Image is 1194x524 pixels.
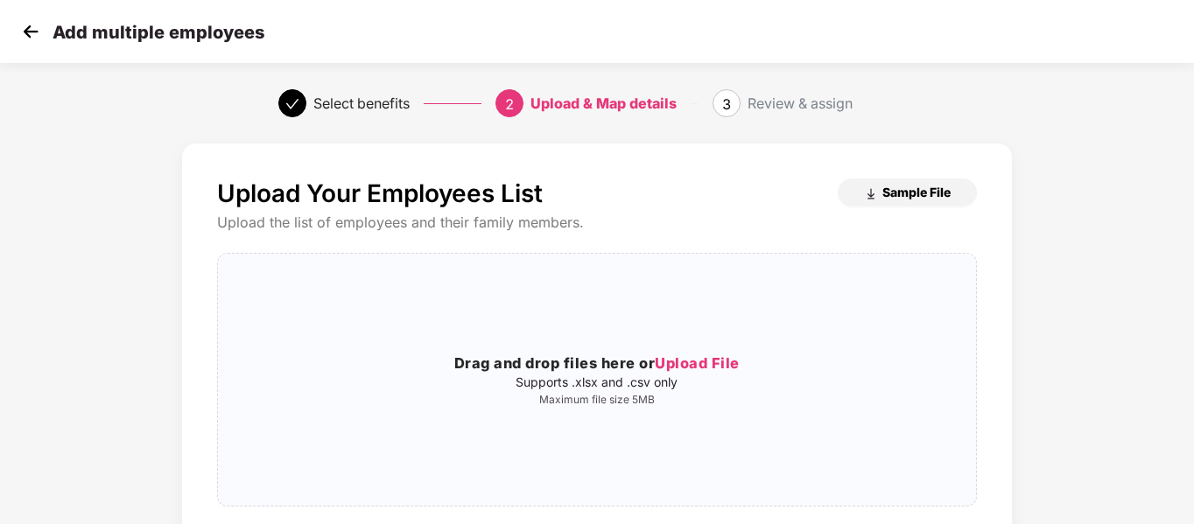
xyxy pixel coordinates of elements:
[864,187,878,201] img: download_icon
[838,178,977,206] button: Sample File
[655,354,740,372] span: Upload File
[218,393,975,407] p: Maximum file size 5MB
[505,95,514,113] span: 2
[218,353,975,375] h3: Drag and drop files here or
[218,254,975,506] span: Drag and drop files here orUpload FileSupports .xlsx and .csv onlyMaximum file size 5MB
[18,18,44,45] img: svg+xml;base64,PHN2ZyB4bWxucz0iaHR0cDovL3d3dy53My5vcmcvMjAwMC9zdmciIHdpZHRoPSIzMCIgaGVpZ2h0PSIzMC...
[530,89,677,117] div: Upload & Map details
[217,213,976,232] div: Upload the list of employees and their family members.
[53,22,264,43] p: Add multiple employees
[285,97,299,111] span: check
[217,178,543,208] p: Upload Your Employees List
[722,95,731,113] span: 3
[218,375,975,389] p: Supports .xlsx and .csv only
[748,89,853,117] div: Review & assign
[882,184,951,200] span: Sample File
[313,89,410,117] div: Select benefits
